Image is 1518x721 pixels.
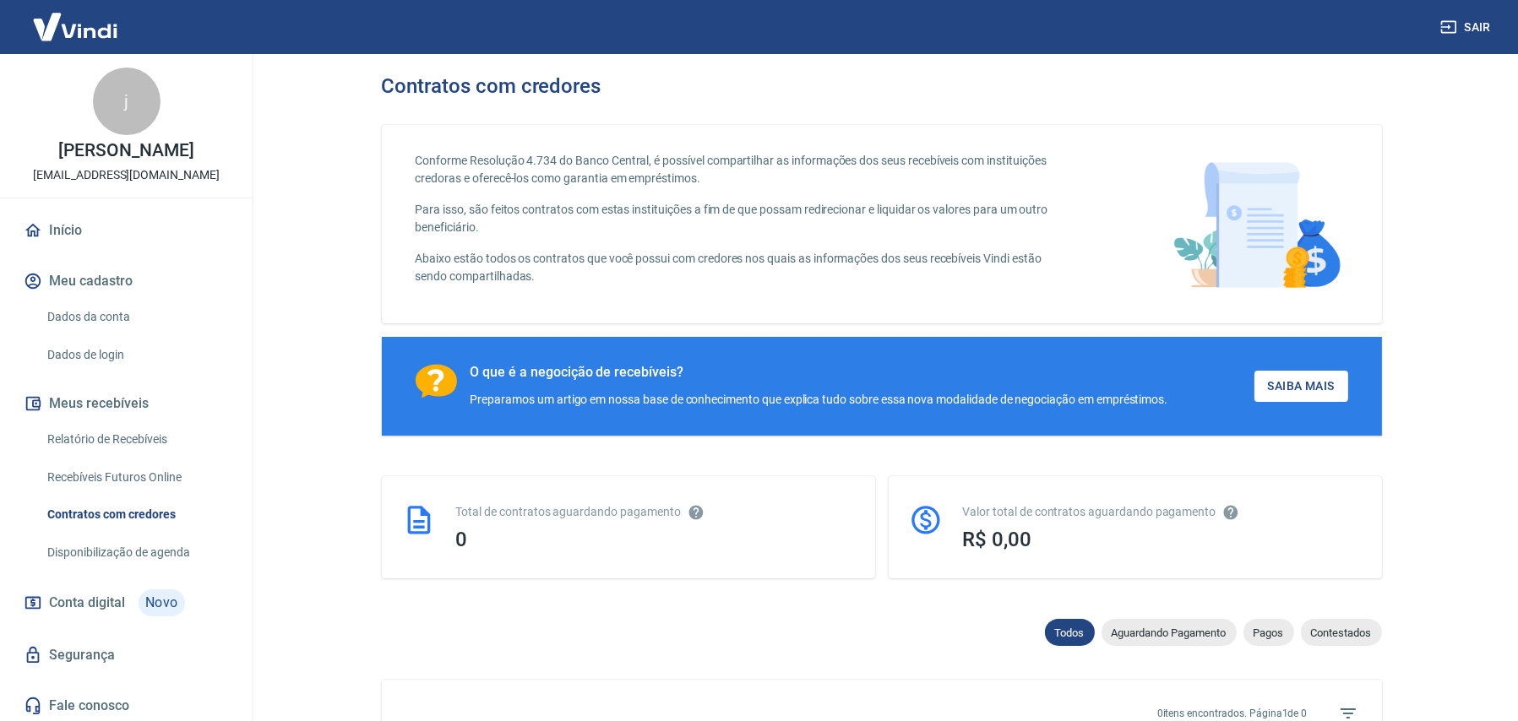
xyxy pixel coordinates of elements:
div: Total de contratos aguardando pagamento [456,503,855,521]
svg: O valor comprometido não se refere a pagamentos pendentes na Vindi e sim como garantia a outras i... [1222,504,1239,521]
h3: Contratos com credores [382,74,601,98]
button: Meus recebíveis [20,385,232,422]
p: [EMAIL_ADDRESS][DOMAIN_NAME] [33,166,220,184]
span: Contestados [1301,626,1382,639]
div: 0 [456,528,855,551]
span: Aguardando Pagamento [1102,626,1237,639]
svg: Esses contratos não se referem à Vindi, mas sim a outras instituições. [688,504,705,521]
span: Todos [1045,626,1095,639]
div: j [93,68,161,135]
span: R$ 0,00 [963,528,1032,551]
a: Contratos com credores [41,497,232,532]
span: Conta digital [49,591,125,615]
span: Novo [139,589,185,616]
p: Conforme Resolução 4.734 do Banco Central, é possível compartilhar as informações dos seus recebí... [416,152,1069,187]
p: Abaixo estão todos os contratos que você possui com credores nos quais as informações dos seus re... [416,250,1069,285]
div: Valor total de contratos aguardando pagamento [963,503,1362,521]
a: Dados da conta [41,300,232,334]
a: Início [20,212,232,249]
a: Relatório de Recebíveis [41,422,232,457]
a: Disponibilização de agenda [41,535,232,570]
div: Contestados [1301,619,1382,646]
img: Vindi [20,1,130,52]
a: Dados de login [41,338,232,372]
a: Conta digitalNovo [20,583,232,623]
p: 0 itens encontrados. Página 1 de 0 [1157,706,1308,721]
a: Segurança [20,637,232,674]
img: main-image.9f1869c469d712ad33ce.png [1165,152,1348,296]
a: Recebíveis Futuros Online [41,460,232,495]
div: Aguardando Pagamento [1102,619,1237,646]
button: Meu cadastro [20,263,232,300]
img: Ícone com um ponto de interrogação. [416,364,457,398]
p: [PERSON_NAME] [58,142,193,160]
div: Pagos [1243,619,1294,646]
button: Sair [1437,12,1498,43]
span: Pagos [1243,626,1294,639]
a: Saiba Mais [1254,371,1348,402]
div: Preparamos um artigo em nossa base de conhecimento que explica tudo sobre essa nova modalidade de... [471,391,1168,409]
div: O que é a negocição de recebíveis? [471,364,1168,381]
p: Para isso, são feitos contratos com estas instituições a fim de que possam redirecionar e liquida... [416,201,1069,236]
div: Todos [1045,619,1095,646]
